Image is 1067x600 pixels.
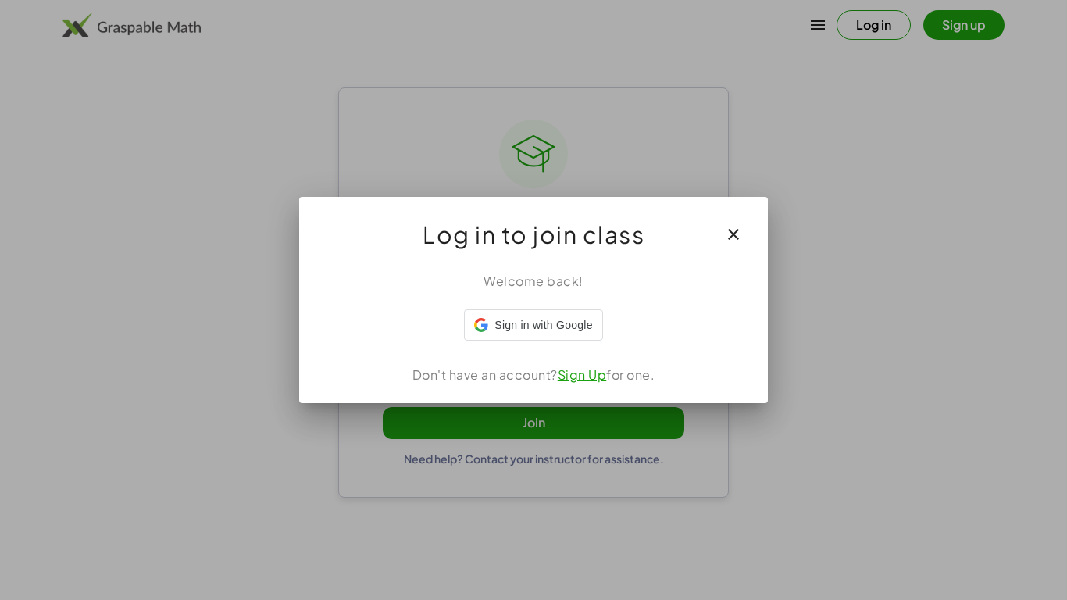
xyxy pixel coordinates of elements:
[318,366,749,384] div: Don't have an account? for one.
[558,366,607,383] a: Sign Up
[494,317,592,334] span: Sign in with Google
[318,272,749,291] div: Welcome back!
[423,216,644,253] span: Log in to join class
[464,309,602,341] div: Sign in with Google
